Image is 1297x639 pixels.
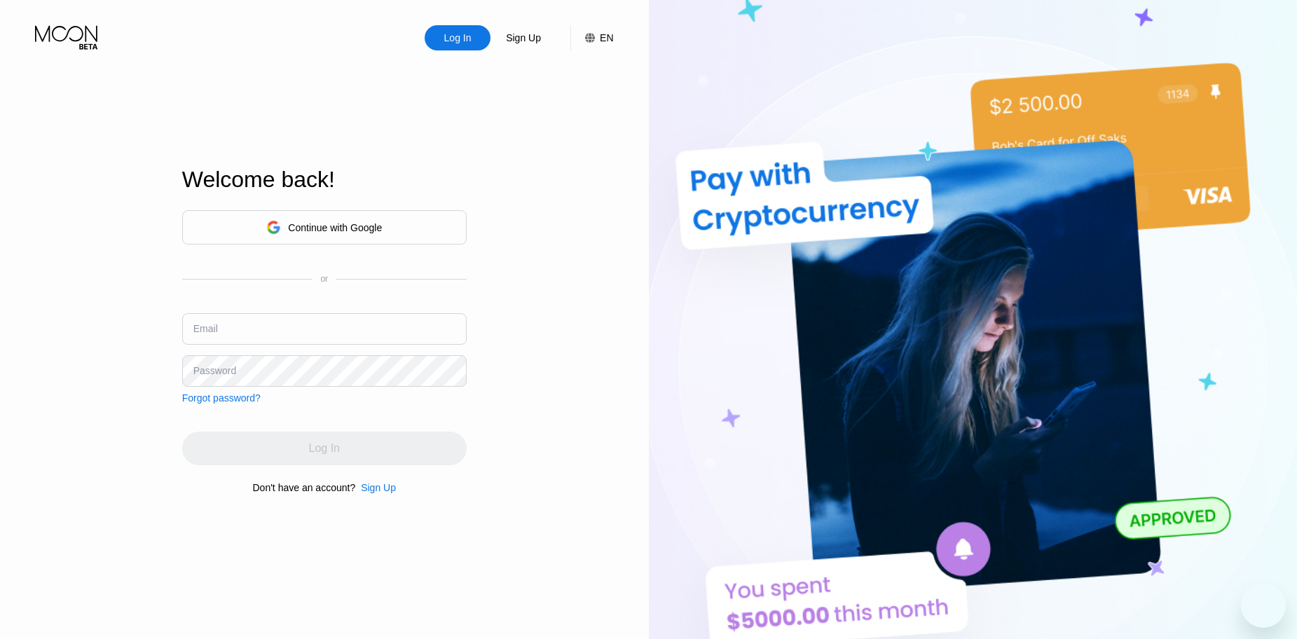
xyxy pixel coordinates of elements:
[193,323,218,334] div: Email
[320,274,328,284] div: or
[1241,583,1286,628] iframe: Button to launch messaging window
[355,482,396,493] div: Sign Up
[570,25,613,50] div: EN
[182,167,467,193] div: Welcome back!
[182,392,261,404] div: Forgot password?
[193,365,236,376] div: Password
[490,25,556,50] div: Sign Up
[443,31,473,45] div: Log In
[361,482,396,493] div: Sign Up
[253,482,356,493] div: Don't have an account?
[182,210,467,245] div: Continue with Google
[288,222,382,233] div: Continue with Google
[600,32,613,43] div: EN
[505,31,542,45] div: Sign Up
[425,25,490,50] div: Log In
